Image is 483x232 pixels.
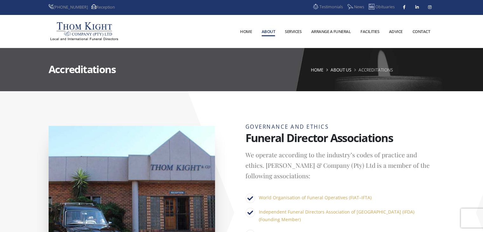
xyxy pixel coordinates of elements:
a: Home [236,15,257,48]
h2: GOVERNANCE AND ETHICS [245,122,435,131]
h3: Funeral Director Associations [245,131,435,145]
a: About [257,15,279,48]
a: Facebook [400,3,409,11]
a: About Us [331,67,351,73]
a: Reception [91,4,115,10]
a: Instagram [426,3,434,11]
a: Linkedin [413,3,422,11]
a: Services [280,15,306,48]
a: Testimonials [312,3,343,12]
a: Independent Funeral Directors Association of [GEOGRAPHIC_DATA] (IFDA) (Founding Member) [259,209,414,222]
h1: Accreditations [49,64,116,74]
a: Facilities [356,15,384,48]
a: News [346,3,364,12]
img: Thom Kight Nationwide and International Funeral Directors [49,20,120,42]
a: Contact [408,15,434,48]
a: Obituaries [368,3,395,12]
a: Home [311,67,323,73]
li: Accreditations [352,66,393,74]
a: [PHONE_NUMBER] [49,4,88,10]
a: Advice [384,15,407,48]
a: Arrange a Funeral [306,15,355,48]
a: World Organisation of Funeral Operatives (FIAT–IFTA) [259,194,372,201]
p: We operate according to the industry’s codes of practice and ethics. [PERSON_NAME] & Company (Pty... [245,150,435,184]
